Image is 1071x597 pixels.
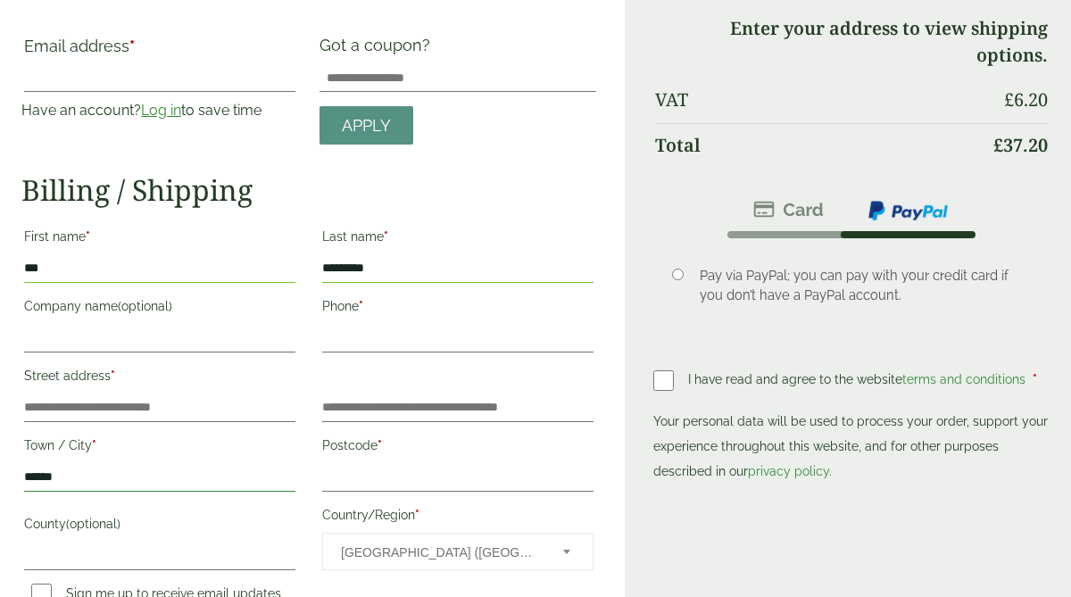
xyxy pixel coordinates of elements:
span: (optional) [118,299,172,313]
abbr: required [86,229,90,244]
iframe: PayPal [653,489,1050,529]
th: VAT [655,79,981,121]
bdi: 37.20 [993,133,1048,157]
span: Apply [342,116,391,136]
p: Your personal data will be used to process your order, support your experience throughout this we... [653,409,1050,484]
img: stripe.png [753,199,824,220]
label: County [24,511,295,542]
label: Email address [24,38,295,63]
a: Apply [320,106,413,145]
span: (optional) [66,517,120,531]
label: Phone [322,294,594,324]
a: privacy policy [748,464,829,478]
abbr: required [415,508,419,522]
span: Country/Region [322,533,594,570]
span: £ [1004,87,1014,112]
span: United Kingdom (UK) [341,534,539,571]
th: Total [655,123,981,167]
label: Postcode [322,433,594,463]
label: First name [24,224,295,254]
bdi: 6.20 [1004,87,1048,112]
p: Pay via PayPal; you can pay with your credit card if you don’t have a PayPal account. [700,266,1023,305]
abbr: required [111,369,115,383]
abbr: required [359,299,363,313]
abbr: required [378,438,382,452]
label: Got a coupon? [320,36,437,63]
img: ppcp-gateway.png [867,199,950,222]
label: Country/Region [322,502,594,533]
label: Town / City [24,433,295,463]
h2: Billing / Shipping [21,173,596,207]
p: Have an account? to save time [21,100,298,121]
abbr: required [384,229,388,244]
span: £ [993,133,1003,157]
abbr: required [92,438,96,452]
label: Street address [24,363,295,394]
abbr: required [129,37,135,55]
td: Enter your address to view shipping options. [655,7,1048,77]
abbr: required [1033,372,1037,386]
span: I have read and agree to the website [688,372,1029,386]
a: terms and conditions [902,372,1025,386]
a: Log in [141,102,181,119]
label: Last name [322,224,594,254]
label: Company name [24,294,295,324]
